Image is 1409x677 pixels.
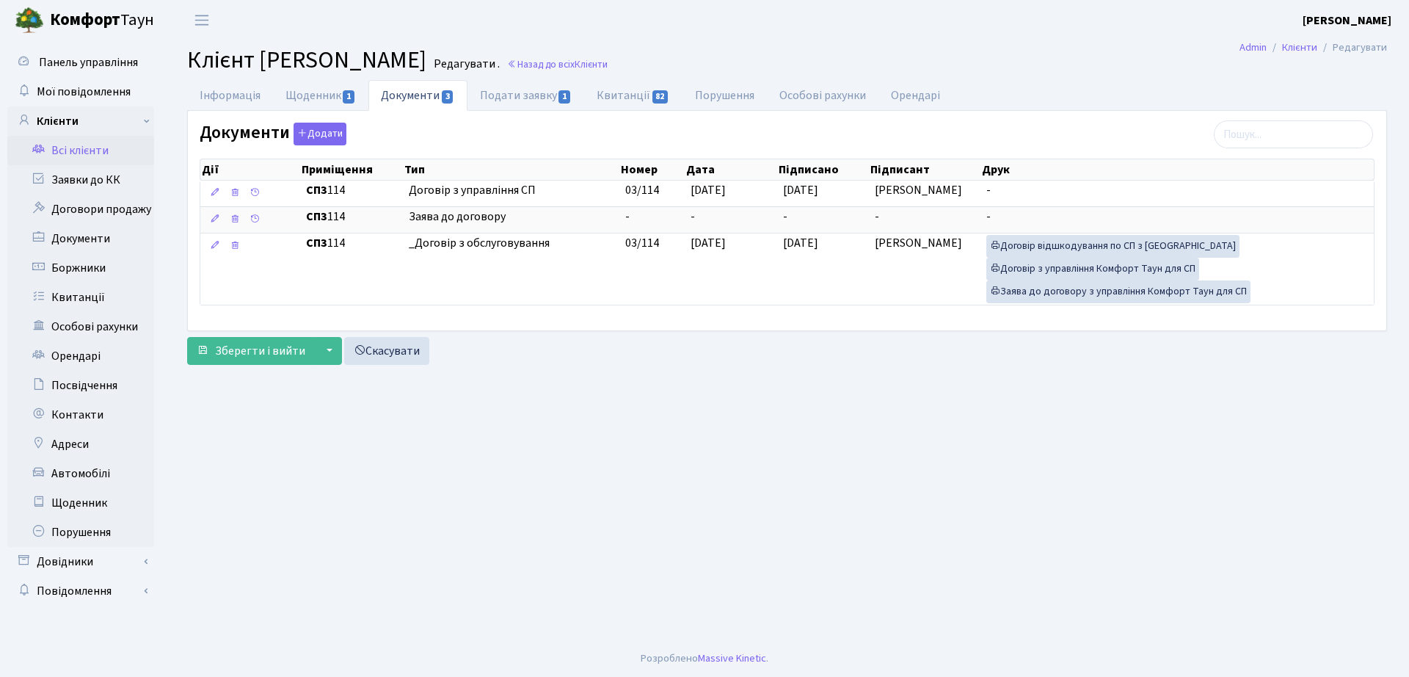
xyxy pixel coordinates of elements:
a: Договір відшкодування по СП з [GEOGRAPHIC_DATA] [986,235,1239,258]
a: Заява до договору з управління Комфорт Таун для СП [986,280,1250,303]
a: Квитанції [7,283,154,312]
span: [DATE] [691,182,726,198]
a: Назад до всіхКлієнти [507,57,608,71]
button: Переключити навігацію [183,8,220,32]
img: logo.png [15,6,44,35]
a: Договори продажу [7,195,154,224]
a: Документи [368,80,467,111]
a: Квитанції [584,80,682,111]
a: Порушення [7,518,154,547]
button: Документи [294,123,346,145]
a: Посвідчення [7,371,154,400]
th: Дата [685,159,777,180]
div: Розроблено . [641,651,768,667]
a: Особові рахунки [7,312,154,341]
span: - [691,209,695,225]
b: СП3 [306,209,327,225]
span: [PERSON_NAME] [875,182,962,198]
a: Заявки до КК [7,165,154,195]
th: Підписано [777,159,870,180]
span: _Договір з обслуговування [409,235,614,252]
a: Мої повідомлення [7,77,154,106]
span: 114 [306,209,397,225]
b: Комфорт [50,8,120,32]
a: Massive Kinetic [698,651,766,666]
span: Договір з управління СП [409,182,614,199]
span: - [783,209,787,225]
th: Друк [980,159,1374,180]
span: - [986,182,991,198]
input: Пошук... [1214,120,1373,148]
a: Подати заявку [467,80,584,111]
small: Редагувати . [431,57,500,71]
th: Тип [403,159,620,180]
span: [PERSON_NAME] [875,235,962,251]
a: Інформація [187,80,273,111]
span: 03/114 [625,235,659,251]
b: СП3 [306,235,327,251]
span: 1 [558,90,570,104]
span: Панель управління [39,54,138,70]
a: Контакти [7,400,154,430]
a: Договір з управління Комфорт Таун для СП [986,258,1199,280]
a: Скасувати [344,337,429,365]
th: Підписант [869,159,980,180]
span: Заява до договору [409,209,614,225]
a: Щоденник [273,80,368,111]
span: - [625,209,630,225]
span: [DATE] [783,182,818,198]
a: Щоденник [7,488,154,518]
a: Повідомлення [7,576,154,606]
span: Клієнт [PERSON_NAME] [187,43,426,77]
th: Дії [200,159,300,180]
span: 82 [652,90,669,104]
a: Документи [7,224,154,253]
span: 03/114 [625,182,659,198]
a: Порушення [682,80,767,111]
a: Додати [290,120,346,146]
th: Номер [619,159,684,180]
li: Редагувати [1317,40,1387,56]
a: Автомобілі [7,459,154,488]
a: Орендарі [7,341,154,371]
span: Таун [50,8,154,33]
a: Боржники [7,253,154,283]
a: Клієнти [7,106,154,136]
b: СП3 [306,182,327,198]
span: [DATE] [783,235,818,251]
span: 114 [306,235,397,252]
button: Зберегти і вийти [187,337,315,365]
span: Зберегти і вийти [215,343,305,359]
a: Всі клієнти [7,136,154,165]
span: Мої повідомлення [37,84,131,100]
a: [PERSON_NAME] [1303,12,1391,29]
label: Документи [200,123,346,145]
a: Адреси [7,430,154,459]
nav: breadcrumb [1217,32,1409,63]
a: Панель управління [7,48,154,77]
a: Admin [1239,40,1267,55]
span: 3 [442,90,454,104]
span: - [875,209,879,225]
a: Особові рахунки [767,80,878,111]
th: Приміщення [300,159,403,180]
a: Довідники [7,547,154,576]
a: Клієнти [1282,40,1317,55]
a: Орендарі [878,80,953,111]
span: 1 [343,90,354,104]
span: [DATE] [691,235,726,251]
span: - [986,209,991,225]
span: 114 [306,182,397,199]
span: Клієнти [575,57,608,71]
